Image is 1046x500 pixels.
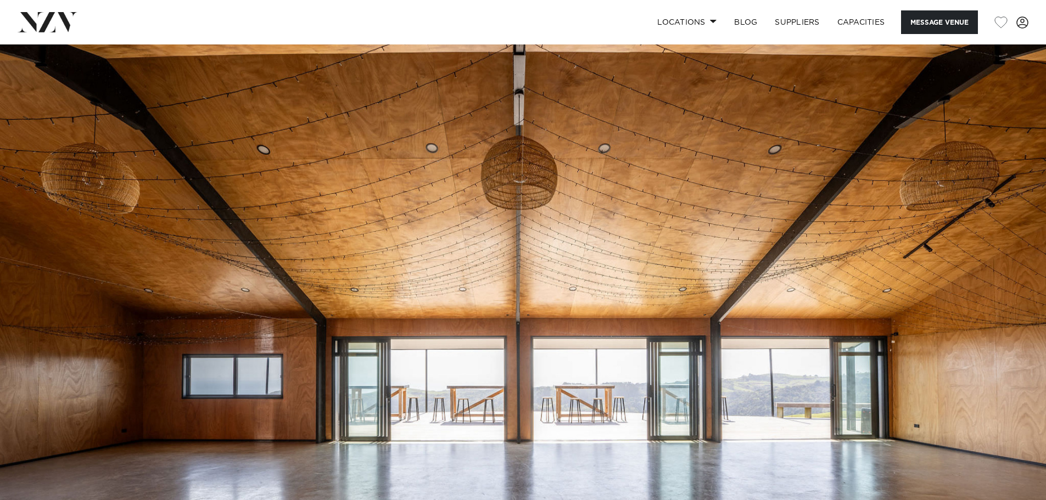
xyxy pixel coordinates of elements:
img: nzv-logo.png [18,12,77,32]
a: Locations [648,10,725,34]
a: Capacities [829,10,894,34]
a: BLOG [725,10,766,34]
button: Message Venue [901,10,978,34]
a: SUPPLIERS [766,10,828,34]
